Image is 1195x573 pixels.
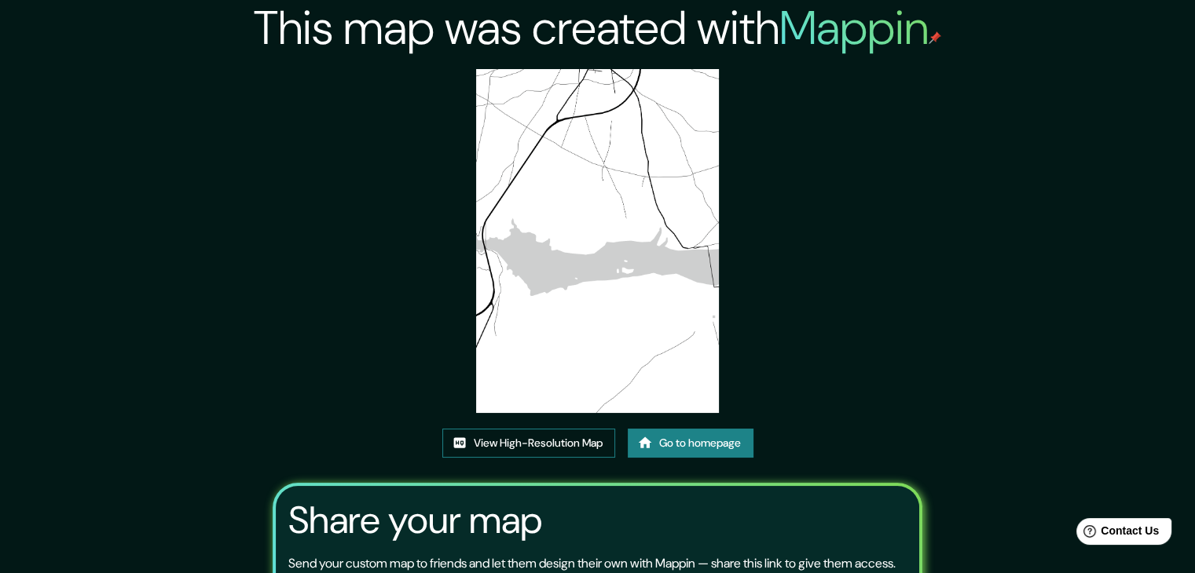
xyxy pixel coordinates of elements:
[288,554,896,573] p: Send your custom map to friends and let them design their own with Mappin — share this link to gi...
[929,31,941,44] img: mappin-pin
[288,498,542,542] h3: Share your map
[628,429,753,458] a: Go to homepage
[442,429,615,458] a: View High-Resolution Map
[476,69,720,413] img: created-map
[1055,512,1178,556] iframe: Help widget launcher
